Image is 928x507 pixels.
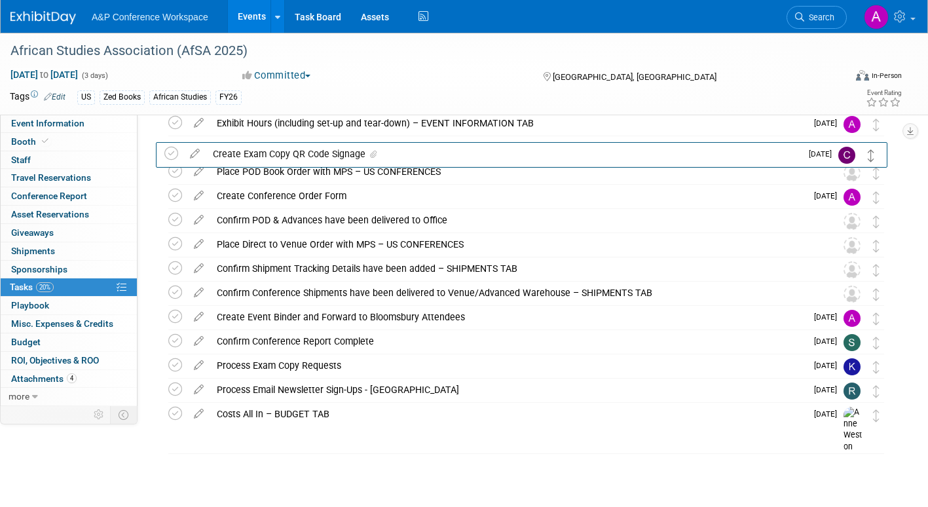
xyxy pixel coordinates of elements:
span: to [38,69,50,80]
span: [DATE] [814,119,844,128]
a: Booth [1,133,137,151]
img: Amanda Oney [844,189,861,206]
a: Tasks20% [1,278,137,296]
a: Sponsorships [1,261,137,278]
span: [DATE] [DATE] [10,69,79,81]
a: Staff [1,151,137,169]
div: Process Exam Copy Requests [210,354,806,377]
img: Kate Hunneyball [844,358,861,375]
img: Unassigned [844,213,861,230]
div: Exhibit Hours (including set-up and tear-down) – EVENT INFORMATION TAB [210,112,806,134]
span: [DATE] [814,312,844,322]
span: [GEOGRAPHIC_DATA], [GEOGRAPHIC_DATA] [553,72,716,82]
a: Event Information [1,115,137,132]
a: edit [187,408,210,420]
span: Search [804,12,834,22]
div: Costs All In – BUDGET TAB [210,403,806,425]
a: Giveaways [1,224,137,242]
span: Shipments [11,246,55,256]
i: Move task [873,385,880,398]
a: Playbook [1,297,137,314]
button: Committed [238,69,316,83]
a: Travel Reservations [1,169,137,187]
div: Event Format [770,68,902,88]
span: [DATE] [814,409,844,419]
div: African Studies Association (AfSA 2025) [6,39,826,63]
a: edit [187,190,210,202]
a: ROI, Objectives & ROO [1,352,137,369]
div: Process Email Newsletter Sign-Ups - [GEOGRAPHIC_DATA] [210,379,806,401]
img: Unassigned [844,164,861,181]
i: Move task [873,216,880,228]
img: Unassigned [844,286,861,303]
span: Sponsorships [11,264,67,274]
span: Giveaways [11,227,54,238]
a: edit [187,263,210,274]
i: Move task [873,240,880,252]
span: Misc. Expenses & Credits [11,318,113,329]
i: Move task [873,119,880,131]
i: Move task [873,361,880,373]
div: Create Exam Copy QR Code Signage [206,143,801,165]
a: edit [187,166,210,178]
div: Create Event Binder and Forward to Bloomsbury Attendees [210,306,806,328]
span: Budget [11,337,41,347]
i: Move task [868,149,874,162]
span: [DATE] [814,337,844,346]
a: edit [187,335,210,347]
span: Event Information [11,118,84,128]
div: US [77,90,95,104]
td: Personalize Event Tab Strip [88,406,111,423]
a: Attachments4 [1,370,137,388]
a: Budget [1,333,137,351]
a: Misc. Expenses & Credits [1,315,137,333]
span: Booth [11,136,51,147]
a: edit [187,238,210,250]
img: Unassigned [844,261,861,278]
img: Christine Ritchlin [838,147,855,164]
img: Unassigned [844,237,861,254]
a: Conference Report [1,187,137,205]
span: Asset Reservations [11,209,89,219]
div: Event Rating [866,90,901,96]
span: [DATE] [814,385,844,394]
a: Shipments [1,242,137,260]
div: Confirm POD & Advances have been delivered to Office [210,209,817,231]
span: Attachments [11,373,77,384]
a: edit [187,117,210,129]
div: Zed Books [100,90,145,104]
img: Amanda Oney [844,310,861,327]
td: Toggle Event Tabs [111,406,138,423]
img: Amanda Oney [844,116,861,133]
a: edit [187,287,210,299]
div: Create Conference Order Form [210,185,806,207]
span: [DATE] [814,361,844,370]
span: more [9,391,29,402]
td: Tags [10,90,65,105]
i: Move task [873,312,880,325]
span: 4 [67,373,77,383]
span: Staff [11,155,31,165]
div: FY26 [215,90,242,104]
a: Edit [44,92,65,102]
a: Asset Reservations [1,206,137,223]
i: Move task [873,167,880,179]
img: ExhibitDay [10,11,76,24]
img: Format-Inperson.png [856,70,869,81]
div: In-Person [871,71,902,81]
div: Place Direct to Venue Order with MPS – US CONFERENCES [210,233,817,255]
img: Rhianna Blackburn [844,383,861,400]
span: Conference Report [11,191,87,201]
a: edit [187,360,210,371]
span: ROI, Objectives & ROO [11,355,99,366]
img: Amanda Oney [864,5,889,29]
i: Move task [873,264,880,276]
span: (3 days) [81,71,108,80]
a: edit [187,311,210,323]
a: edit [183,148,206,160]
span: Tasks [10,282,54,292]
a: edit [187,214,210,226]
span: [DATE] [814,191,844,200]
i: Move task [873,288,880,301]
span: 20% [36,282,54,292]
